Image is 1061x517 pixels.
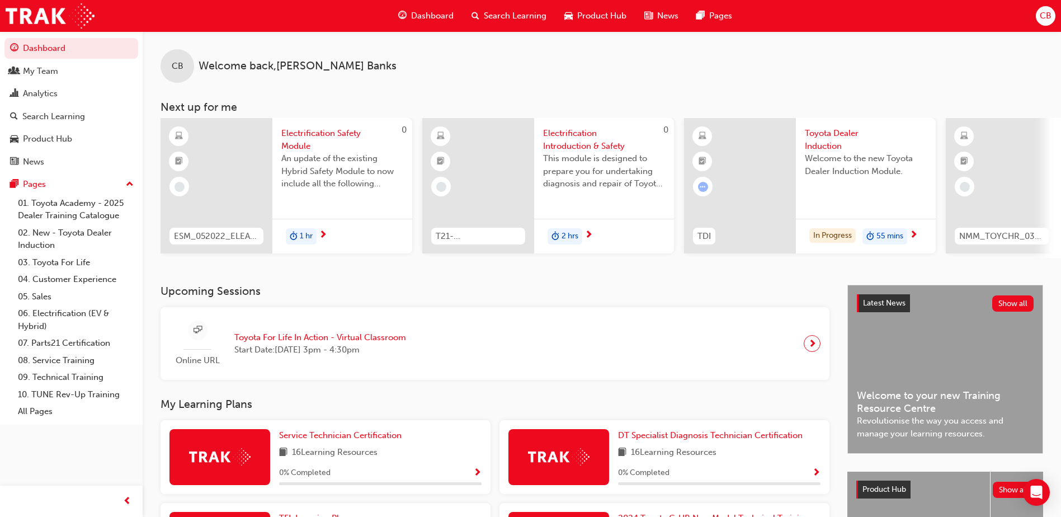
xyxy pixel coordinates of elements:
[422,118,674,253] a: 0T21-FOD_HVIS_PREREQElectrification Introduction & SafetyThis module is designed to prepare you f...
[876,230,903,243] span: 55 mins
[551,229,559,244] span: duration-icon
[13,271,138,288] a: 04. Customer Experience
[463,4,555,27] a: search-iconSearch Learning
[473,466,482,480] button: Show Progress
[175,182,185,192] span: learningRecordVerb_NONE-icon
[279,467,331,480] span: 0 % Completed
[699,154,706,169] span: booktick-icon
[161,398,829,411] h3: My Learning Plans
[4,129,138,149] a: Product Hub
[10,157,18,167] span: news-icon
[13,288,138,305] a: 05. Sales
[13,224,138,254] a: 02. New - Toyota Dealer Induction
[10,44,18,54] span: guage-icon
[684,118,936,253] a: TDIToyota Dealer InductionWelcome to the new Toyota Dealer Induction Module.In Progressduration-i...
[857,294,1034,312] a: Latest NewsShow all
[631,446,716,460] span: 16 Learning Resources
[699,129,706,144] span: learningResourceType_ELEARNING-icon
[411,10,454,22] span: Dashboard
[812,466,820,480] button: Show Progress
[13,403,138,420] a: All Pages
[279,446,287,460] span: book-icon
[6,3,95,29] img: Trak
[281,152,403,190] span: An update of the existing Hybrid Safety Module to now include all the following electrification v...
[484,10,546,22] span: Search Learning
[543,127,665,152] span: Electrification Introduction & Safety
[564,9,573,23] span: car-icon
[4,38,138,59] a: Dashboard
[696,9,705,23] span: pages-icon
[4,106,138,127] a: Search Learning
[194,323,202,337] span: sessionType_ONLINE_URL-icon
[635,4,687,27] a: news-iconNews
[123,495,131,509] span: prev-icon
[23,178,46,191] div: Pages
[169,354,225,367] span: Online URL
[657,10,678,22] span: News
[234,331,406,344] span: Toyota For Life In Action - Virtual Classroom
[862,485,906,494] span: Product Hub
[126,177,134,192] span: up-icon
[161,118,412,253] a: 0ESM_052022_ELEARNElectrification Safety ModuleAn update of the existing Hybrid Safety Module to ...
[22,110,85,123] div: Search Learning
[618,430,803,440] span: DT Specialist Diagnosis Technician Certification
[687,4,741,27] a: pages-iconPages
[471,9,479,23] span: search-icon
[809,228,856,243] div: In Progress
[857,415,1034,440] span: Revolutionise the way you access and manage your learning resources.
[1023,479,1050,506] div: Open Intercom Messenger
[169,316,820,372] a: Online URLToyota For Life In Action - Virtual ClassroomStart Date:[DATE] 3pm - 4:30pm
[584,231,593,241] span: next-icon
[4,36,138,174] button: DashboardMy TeamAnalyticsSearch LearningProduct HubNews
[436,182,446,192] span: learningRecordVerb_NONE-icon
[1040,10,1051,22] span: CB
[993,482,1035,498] button: Show all
[13,195,138,224] a: 01. Toyota Academy - 2025 Dealer Training Catalogue
[857,389,1034,415] span: Welcome to your new Training Resource Centre
[10,89,18,99] span: chart-icon
[143,101,1061,114] h3: Next up for me
[960,129,968,144] span: learningResourceType_ELEARNING-icon
[389,4,463,27] a: guage-iconDashboard
[23,133,72,145] div: Product Hub
[4,152,138,172] a: News
[172,60,183,73] span: CB
[805,127,927,152] span: Toyota Dealer Induction
[808,336,817,351] span: next-icon
[1036,6,1055,26] button: CB
[847,285,1043,454] a: Latest NewsShow allWelcome to your new Training Resource CentreRevolutionise the way you access a...
[23,87,58,100] div: Analytics
[279,429,406,442] a: Service Technician Certification
[698,182,708,192] span: learningRecordVerb_ATTEMPT-icon
[13,305,138,335] a: 06. Electrification (EV & Hybrid)
[866,229,874,244] span: duration-icon
[175,129,183,144] span: learningResourceType_ELEARNING-icon
[555,4,635,27] a: car-iconProduct Hub
[805,152,927,177] span: Welcome to the new Toyota Dealer Induction Module.
[697,230,711,243] span: TDI
[960,154,968,169] span: booktick-icon
[10,67,18,77] span: people-icon
[644,9,653,23] span: news-icon
[300,230,313,243] span: 1 hr
[437,129,445,144] span: learningResourceType_ELEARNING-icon
[436,230,521,243] span: T21-FOD_HVIS_PREREQ
[528,448,590,466] img: Trak
[10,112,18,122] span: search-icon
[577,10,626,22] span: Product Hub
[4,83,138,104] a: Analytics
[279,430,402,440] span: Service Technician Certification
[473,468,482,478] span: Show Progress
[13,352,138,369] a: 08. Service Training
[709,10,732,22] span: Pages
[13,335,138,352] a: 07. Parts21 Certification
[175,154,183,169] span: booktick-icon
[10,134,18,144] span: car-icon
[618,467,669,480] span: 0 % Completed
[618,446,626,460] span: book-icon
[292,446,378,460] span: 16 Learning Resources
[960,182,970,192] span: learningRecordVerb_NONE-icon
[23,156,44,168] div: News
[863,298,906,308] span: Latest News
